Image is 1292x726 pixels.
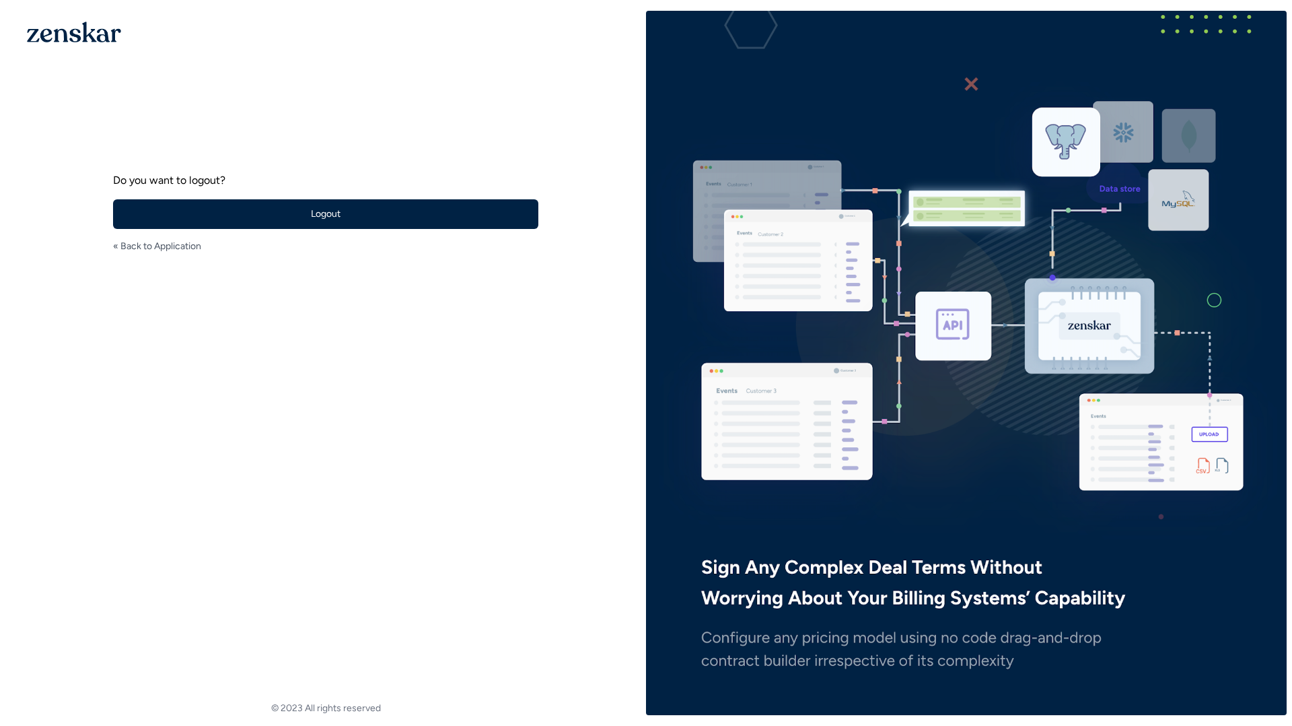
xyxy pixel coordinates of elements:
button: Logout [113,199,538,229]
img: 1OGAJ2xQqyY4LXKgY66KYq0eOWRCkrZdAb3gUhuVAqdWPZE9SRJmCz+oDMSn4zDLXe31Ii730ItAGKgCKgCCgCikA4Av8PJUP... [27,22,121,42]
footer: © 2023 All rights reserved [5,702,646,715]
a: « Back to Application [113,240,201,253]
p: Do you want to logout? [113,172,538,189]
